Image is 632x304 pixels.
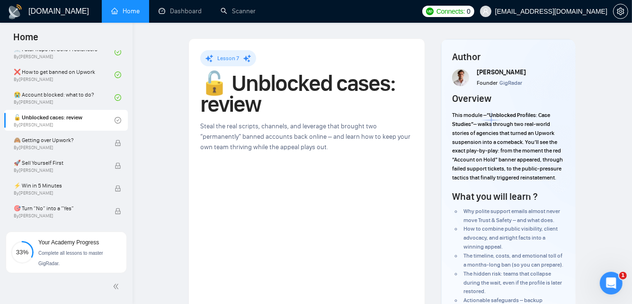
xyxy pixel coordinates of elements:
span: lock [115,140,121,146]
a: 😭 Account blocked: what to do?By[PERSON_NAME] [14,87,115,108]
span: Why polite support emails almost never move Trust & Safety – and what does. [463,208,560,224]
a: setting [613,8,628,15]
span: Founder [477,80,498,86]
span: user [482,8,489,15]
a: dashboardDashboard [159,7,202,15]
a: homeHome [111,7,140,15]
span: [PERSON_NAME] [477,68,526,76]
span: 33% [11,249,34,255]
span: How to combine public visibility, client advocacy, and airtight facts into a winning appeal. [463,225,558,250]
img: logo [8,4,23,19]
span: By [PERSON_NAME] [14,145,105,151]
iframe: Intercom live chat [600,272,623,295]
h4: What you will learn ? [452,190,537,203]
span: Connects: [436,6,465,17]
span: Lesson 7 [217,55,239,62]
span: 🚀 Sell Yourself First [14,158,105,168]
span: The timeline, costs, and emotional toll of a months-long ban (so you can prepare). [463,252,563,268]
span: lock [115,208,121,215]
h4: Author [452,50,564,63]
h1: 🔓 Unblocked cases: review [200,73,413,115]
a: searchScanner [221,7,256,15]
a: 🔓 Unblocked cases: reviewBy[PERSON_NAME] [14,110,115,131]
span: ⚡ Win in 5 Minutes [14,181,105,190]
span: – walks through two real-world stories of agencies that turned an Upwork suspension into a comeba... [452,121,563,181]
span: double-left [113,282,122,291]
img: Screenshot+at+Jun+18+10-48-53%E2%80%AFPM.png [452,69,469,86]
span: check-circle [115,72,121,78]
span: By [PERSON_NAME] [14,190,105,196]
span: The hidden risk: teams that collapse during the wait, even if the profile is later restored. [463,270,562,295]
span: Complete all lessons to master GigRadar. [38,250,103,266]
span: 🙈 Getting over Upwork? [14,135,105,145]
span: Home [6,30,46,50]
span: 1 [619,272,627,279]
span: This module – [452,112,487,118]
span: Steal the real scripts, channels, and leverage that brought two “permanently” banned accounts bac... [200,122,410,151]
span: lock [115,162,121,169]
span: check-circle [115,117,121,124]
span: By [PERSON_NAME] [14,168,105,173]
a: ❌ How to get banned on UpworkBy[PERSON_NAME] [14,64,115,85]
span: GigRadar [499,80,522,86]
button: setting [613,4,628,19]
span: check-circle [115,94,121,101]
a: ☠️ Fatal Traps for Solo FreelancersBy[PERSON_NAME] [14,42,115,63]
img: upwork-logo.png [426,8,434,15]
span: By [PERSON_NAME] [14,213,105,219]
span: lock [115,185,121,192]
h4: Overview [452,92,491,105]
span: Your Academy Progress [38,239,99,246]
span: check-circle [115,49,121,55]
span: 🎯 Turn “No” into a “Yes” [14,204,105,213]
span: 0 [467,6,471,17]
strong: “Unblocked Profiles: Case Studies” [452,112,550,127]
